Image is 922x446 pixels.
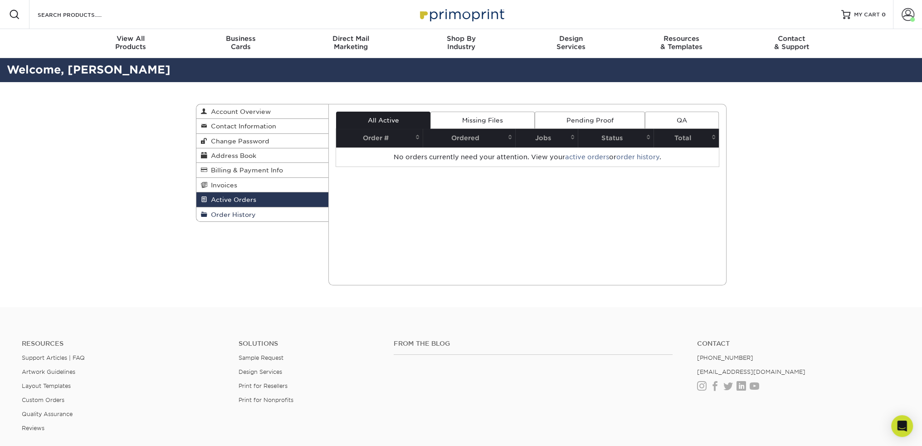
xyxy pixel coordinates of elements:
[626,29,737,58] a: Resources& Templates
[336,112,430,129] a: All Active
[185,34,296,43] span: Business
[22,354,85,361] a: Support Articles | FAQ
[22,382,71,389] a: Layout Templates
[406,34,516,51] div: Industry
[76,29,186,58] a: View AllProducts
[22,368,75,375] a: Artwork Guidelines
[185,34,296,51] div: Cards
[22,340,225,348] h4: Resources
[697,354,753,361] a: [PHONE_NUMBER]
[535,112,645,129] a: Pending Proof
[196,104,329,119] a: Account Overview
[239,397,293,403] a: Print for Nonprofits
[185,29,296,58] a: BusinessCards
[565,153,609,161] a: active orders
[296,29,406,58] a: Direct MailMarketing
[394,340,673,348] h4: From the Blog
[697,340,900,348] a: Contact
[196,207,329,221] a: Order History
[854,11,880,19] span: MY CART
[737,29,847,58] a: Contact& Support
[645,112,718,129] a: QA
[296,34,406,43] span: Direct Mail
[196,163,329,177] a: Billing & Payment Info
[196,119,329,133] a: Contact Information
[516,29,626,58] a: DesignServices
[207,196,256,203] span: Active Orders
[207,167,283,174] span: Billing & Payment Info
[76,34,186,51] div: Products
[239,368,282,375] a: Design Services
[616,153,659,161] a: order history
[578,129,654,147] th: Status
[406,34,516,43] span: Shop By
[516,34,626,43] span: Design
[516,34,626,51] div: Services
[697,368,805,375] a: [EMAIL_ADDRESS][DOMAIN_NAME]
[196,134,329,148] a: Change Password
[430,112,534,129] a: Missing Files
[207,211,256,218] span: Order History
[626,34,737,43] span: Resources
[654,129,718,147] th: Total
[336,147,719,167] td: No orders currently need your attention. View your or .
[406,29,516,58] a: Shop ByIndustry
[2,418,77,443] iframe: Google Customer Reviews
[423,129,515,147] th: Ordered
[737,34,847,43] span: Contact
[207,181,237,189] span: Invoices
[207,123,276,130] span: Contact Information
[239,354,283,361] a: Sample Request
[891,415,913,437] div: Open Intercom Messenger
[416,5,507,24] img: Primoprint
[196,192,329,207] a: Active Orders
[22,397,64,403] a: Custom Orders
[239,382,288,389] a: Print for Resellers
[207,152,256,159] span: Address Book
[515,129,578,147] th: Jobs
[37,9,125,20] input: SEARCH PRODUCTS.....
[196,178,329,192] a: Invoices
[207,108,271,115] span: Account Overview
[882,11,886,18] span: 0
[22,411,73,417] a: Quality Assurance
[336,129,423,147] th: Order #
[239,340,380,348] h4: Solutions
[296,34,406,51] div: Marketing
[626,34,737,51] div: & Templates
[196,148,329,163] a: Address Book
[207,137,269,145] span: Change Password
[76,34,186,43] span: View All
[737,34,847,51] div: & Support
